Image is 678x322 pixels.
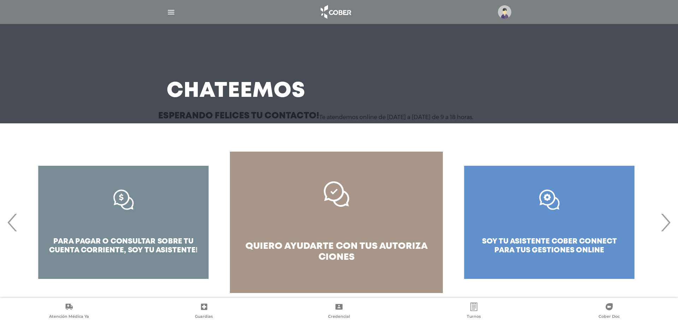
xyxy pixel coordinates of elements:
[167,8,176,17] img: Cober_menu-lines-white.svg
[1,303,136,321] a: Atención Médica Ya
[599,314,620,320] span: Cober Doc
[49,314,89,320] span: Atención Médica Ya
[498,5,511,19] img: profile-placeholder.svg
[328,314,350,320] span: Credencial
[319,114,473,121] p: Te atendemos online de [DATE] a [DATE] de 9 a 18 horas.
[542,303,677,321] a: Cober Doc
[195,314,213,320] span: Guardias
[406,303,541,321] a: Turnos
[158,112,319,121] h3: Esperando felices tu contacto!
[230,152,443,293] a: quiero ayudarte con tus autoriza ciones
[467,314,481,320] span: Turnos
[659,203,672,241] span: Next
[319,242,428,262] span: autoriza ciones
[272,303,406,321] a: Credencial
[245,242,377,251] span: quiero ayudarte con tus
[136,303,271,321] a: Guardias
[6,203,19,241] span: Previous
[167,82,305,100] h3: Chateemos
[317,4,354,21] img: logo_cober_home-white.png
